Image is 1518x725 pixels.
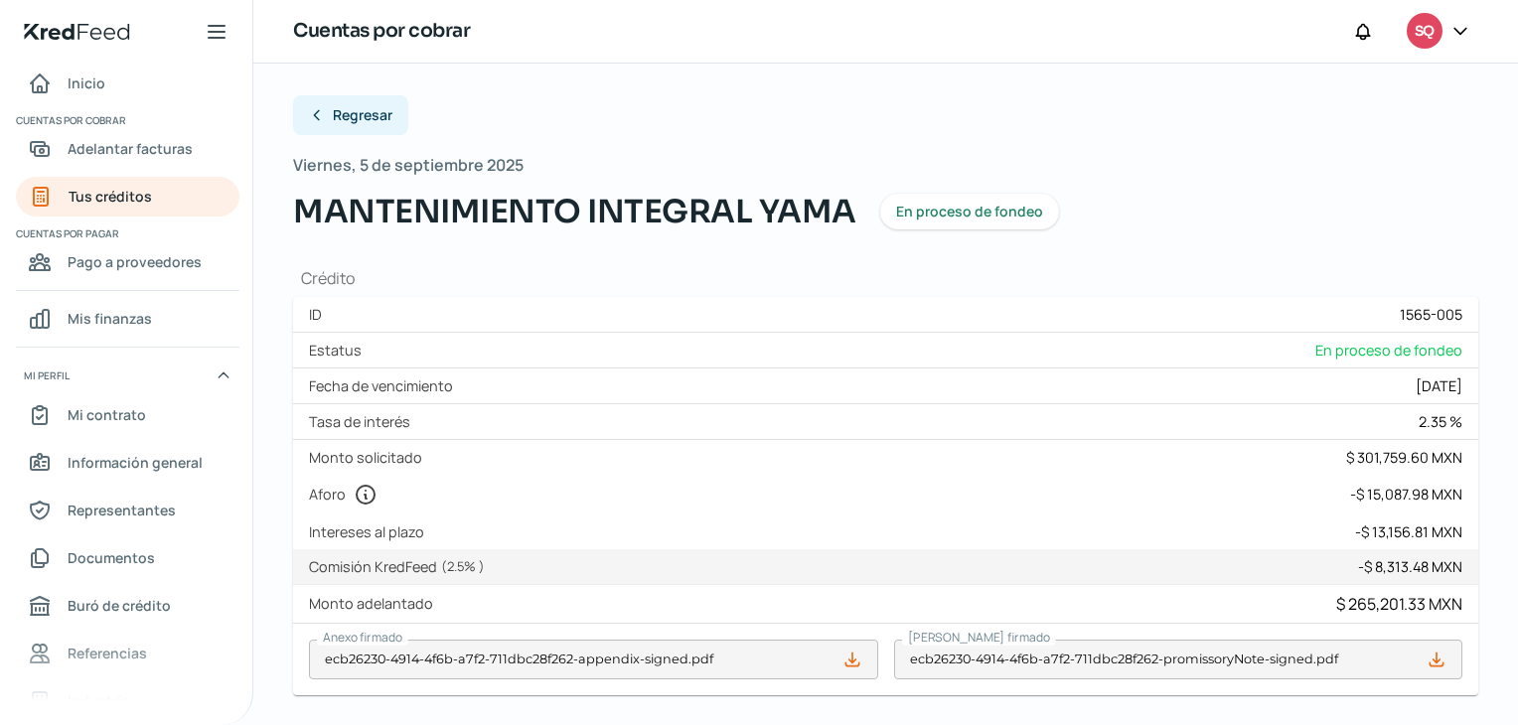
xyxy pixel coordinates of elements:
span: ( 2.5 % ) [441,557,485,575]
span: Mi perfil [24,366,70,384]
label: Monto solicitado [309,448,430,467]
div: - $ 8,313.48 MXN [1358,557,1462,576]
a: Mis finanzas [16,299,239,339]
a: Inicio [16,64,239,103]
a: Industria [16,681,239,721]
span: Referencias [68,641,147,665]
div: $ 301,759.60 MXN [1346,448,1462,467]
div: - $ 15,087.98 MXN [1350,485,1462,504]
div: 1565-005 [1400,305,1462,324]
button: Regresar [293,95,408,135]
a: Información general [16,443,239,483]
label: ID [309,305,330,324]
span: En proceso de fondeo [896,205,1043,218]
span: [PERSON_NAME] firmado [908,629,1050,646]
span: Documentos [68,545,155,570]
a: Adelantar facturas [16,129,239,169]
h1: Cuentas por cobrar [293,17,470,46]
a: Pago a proveedores [16,242,239,282]
a: Referencias [16,634,239,673]
span: Información general [68,450,203,475]
span: Cuentas por cobrar [16,111,236,129]
span: En proceso de fondeo [1315,341,1462,360]
span: Tus créditos [69,184,152,209]
span: MANTENIMIENTO INTEGRAL YAMA [293,188,856,235]
span: Industria [68,688,129,713]
div: 2.35 % [1419,412,1462,431]
span: Cuentas por pagar [16,224,236,242]
span: Mis finanzas [68,306,152,331]
h1: Crédito [293,267,1478,289]
span: Anexo firmado [323,629,402,646]
a: Mi contrato [16,395,239,435]
div: - $ 13,156.81 MXN [1355,522,1462,541]
a: Representantes [16,491,239,530]
label: Intereses al plazo [309,522,432,541]
span: Mi contrato [68,402,146,427]
a: Documentos [16,538,239,578]
div: $ 265,201.33 MXN [1336,593,1462,615]
span: Regresar [333,108,392,122]
label: Monto adelantado [309,594,441,613]
span: Viernes, 5 de septiembre 2025 [293,151,524,180]
label: Tasa de interés [309,412,418,431]
span: Pago a proveedores [68,249,202,274]
a: Tus créditos [16,177,239,217]
a: Buró de crédito [16,586,239,626]
span: Representantes [68,498,176,522]
span: SQ [1415,20,1434,44]
span: Buró de crédito [68,593,171,618]
span: Adelantar facturas [68,136,193,161]
span: Inicio [68,71,105,95]
label: Fecha de vencimiento [309,376,461,395]
div: [DATE] [1416,376,1462,395]
label: Estatus [309,341,370,360]
label: Comisión KredFeed [309,557,493,576]
label: Aforo [309,483,385,507]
